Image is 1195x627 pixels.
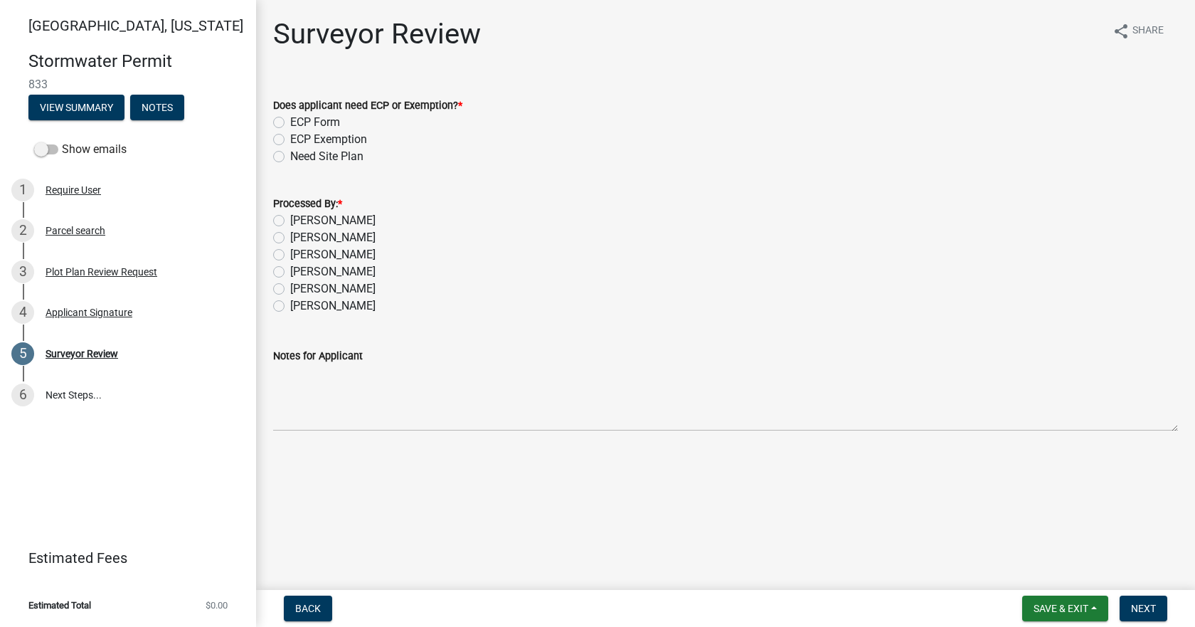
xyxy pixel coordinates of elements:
button: Back [284,596,332,621]
label: ECP Form [290,114,340,131]
label: Processed By: [273,199,342,209]
button: View Summary [28,95,124,120]
div: Plot Plan Review Request [46,267,157,277]
label: Show emails [34,141,127,158]
button: Next [1120,596,1167,621]
div: 5 [11,342,34,365]
label: Notes for Applicant [273,352,363,362]
label: [PERSON_NAME] [290,229,376,246]
div: 2 [11,219,34,242]
span: Save & Exit [1034,603,1088,614]
div: 3 [11,260,34,283]
div: 6 [11,384,34,406]
label: [PERSON_NAME] [290,212,376,229]
label: [PERSON_NAME] [290,297,376,315]
wm-modal-confirm: Notes [130,102,184,114]
label: Does applicant need ECP or Exemption? [273,101,462,111]
label: Need Site Plan [290,148,363,165]
button: Save & Exit [1022,596,1108,621]
label: [PERSON_NAME] [290,263,376,280]
span: [GEOGRAPHIC_DATA], [US_STATE] [28,17,243,34]
div: 4 [11,301,34,324]
label: [PERSON_NAME] [290,246,376,263]
div: Surveyor Review [46,349,118,359]
label: ECP Exemption [290,131,367,148]
div: Require User [46,185,101,195]
a: Estimated Fees [11,544,233,572]
div: Applicant Signature [46,307,132,317]
span: Next [1131,603,1156,614]
div: 1 [11,179,34,201]
button: shareShare [1101,17,1175,45]
label: [PERSON_NAME] [290,280,376,297]
span: $0.00 [206,601,228,610]
wm-modal-confirm: Summary [28,102,124,114]
i: share [1112,23,1130,40]
div: Parcel search [46,226,105,236]
h4: Stormwater Permit [28,51,245,72]
span: Share [1132,23,1164,40]
span: Estimated Total [28,601,91,610]
span: 833 [28,78,228,91]
span: Back [295,603,321,614]
button: Notes [130,95,184,120]
h1: Surveyor Review [273,17,481,51]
